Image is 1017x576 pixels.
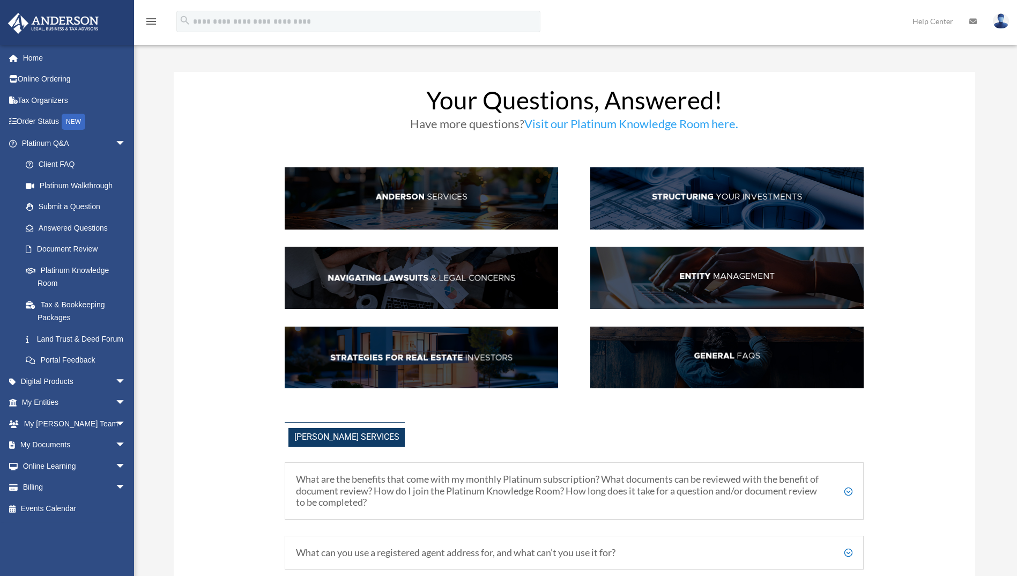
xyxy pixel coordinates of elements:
span: arrow_drop_down [115,455,137,477]
a: My Documentsarrow_drop_down [8,434,142,456]
a: Land Trust & Deed Forum [15,328,142,350]
h5: What can you use a registered agent address for, and what can’t you use it for? [296,547,852,559]
img: User Pic [993,13,1009,29]
a: Tax & Bookkeeping Packages [15,294,142,328]
span: arrow_drop_down [115,392,137,414]
a: Client FAQ [15,154,137,175]
a: menu [145,19,158,28]
a: My Entitiesarrow_drop_down [8,392,142,413]
span: arrow_drop_down [115,371,137,393]
a: Portal Feedback [15,350,142,371]
a: Document Review [15,239,142,260]
i: search [179,14,191,26]
h5: What are the benefits that come with my monthly Platinum subscription? What documents can be revi... [296,474,852,508]
span: arrow_drop_down [115,434,137,456]
h1: Your Questions, Answered! [285,88,864,118]
span: arrow_drop_down [115,413,137,435]
a: Online Ordering [8,69,142,90]
img: NavLaw_hdr [285,247,558,309]
a: Digital Productsarrow_drop_down [8,371,142,392]
a: Platinum Knowledge Room [15,260,142,294]
a: Submit a Question [15,196,142,218]
a: Billingarrow_drop_down [8,477,142,498]
a: Home [8,47,142,69]
span: arrow_drop_down [115,477,137,499]
div: NEW [62,114,85,130]
img: Anderson Advisors Platinum Portal [5,13,102,34]
a: Visit our Platinum Knowledge Room here. [524,116,738,136]
a: Answered Questions [15,217,142,239]
img: AndServ_hdr [285,167,558,230]
a: Online Learningarrow_drop_down [8,455,142,477]
a: Platinum Walkthrough [15,175,142,196]
span: [PERSON_NAME] Services [288,428,405,447]
a: Order StatusNEW [8,111,142,133]
span: arrow_drop_down [115,132,137,154]
a: Platinum Q&Aarrow_drop_down [8,132,142,154]
img: StratsRE_hdr [285,327,558,389]
img: EntManag_hdr [590,247,864,309]
a: My [PERSON_NAME] Teamarrow_drop_down [8,413,142,434]
a: Tax Organizers [8,90,142,111]
img: GenFAQ_hdr [590,327,864,389]
a: Events Calendar [8,498,142,519]
img: StructInv_hdr [590,167,864,230]
i: menu [145,15,158,28]
h3: Have more questions? [285,118,864,135]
